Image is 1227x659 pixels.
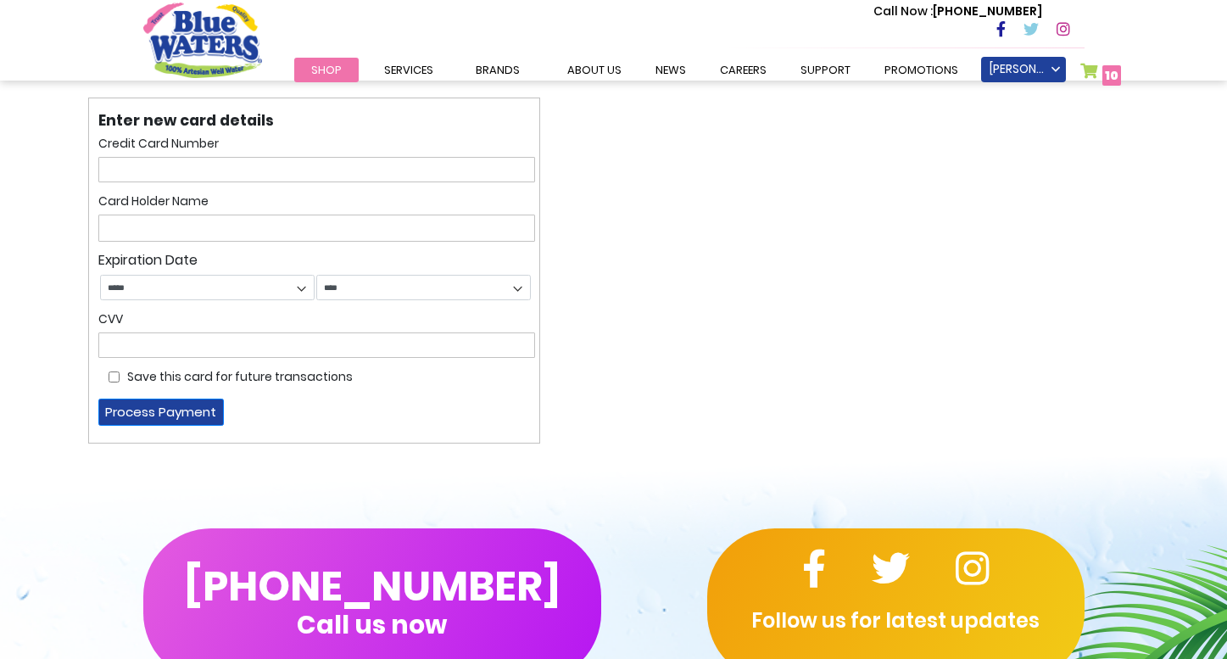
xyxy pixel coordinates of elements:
p: [PHONE_NUMBER] [873,3,1042,20]
span: Call us now [297,620,447,629]
label: Credit Card Number [98,135,219,153]
span: Brands [476,62,520,78]
label: Save this card for future transactions [127,368,353,386]
a: Promotions [867,58,975,82]
span: Call Now : [873,3,933,20]
a: about us [550,58,639,82]
button: Process Payment [98,399,224,426]
a: support [784,58,867,82]
a: News [639,58,703,82]
a: store logo [143,3,262,77]
p: Follow us for latest updates [707,606,1085,636]
a: careers [703,58,784,82]
span: Shop [311,62,342,78]
span: Services [384,62,433,78]
b: Enter new card details [98,110,274,131]
a: 10 [1080,63,1122,87]
label: Expiration Date [98,250,198,271]
label: Card Holder Name [98,193,209,210]
span: 10 [1105,67,1118,84]
label: CVV [98,310,123,328]
a: [PERSON_NAME] [981,57,1066,82]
